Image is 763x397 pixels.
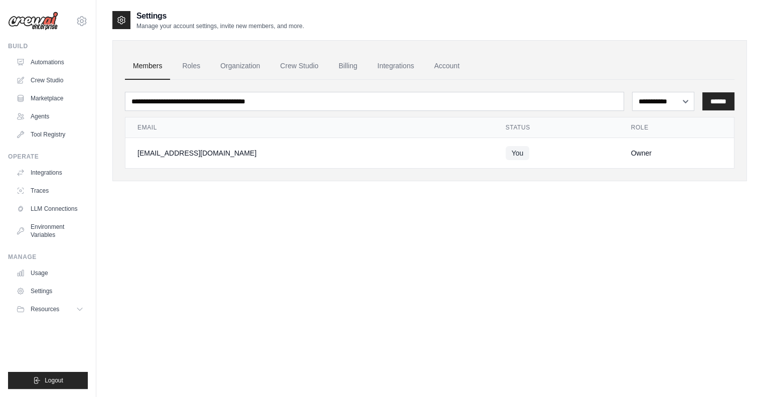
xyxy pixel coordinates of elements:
[631,148,722,158] div: Owner
[137,148,482,158] div: [EMAIL_ADDRESS][DOMAIN_NAME]
[8,42,88,50] div: Build
[12,265,88,281] a: Usage
[125,117,494,138] th: Email
[212,53,268,80] a: Organization
[369,53,422,80] a: Integrations
[12,54,88,70] a: Automations
[12,90,88,106] a: Marketplace
[8,253,88,261] div: Manage
[12,301,88,317] button: Resources
[8,372,88,389] button: Logout
[45,376,63,384] span: Logout
[31,305,59,313] span: Resources
[174,53,208,80] a: Roles
[426,53,468,80] a: Account
[8,153,88,161] div: Operate
[331,53,365,80] a: Billing
[12,183,88,199] a: Traces
[12,108,88,124] a: Agents
[125,53,170,80] a: Members
[12,165,88,181] a: Integrations
[272,53,327,80] a: Crew Studio
[12,201,88,217] a: LLM Connections
[12,219,88,243] a: Environment Variables
[12,126,88,143] a: Tool Registry
[136,10,304,22] h2: Settings
[8,12,58,31] img: Logo
[494,117,619,138] th: Status
[136,22,304,30] p: Manage your account settings, invite new members, and more.
[12,72,88,88] a: Crew Studio
[12,283,88,299] a: Settings
[506,146,530,160] span: You
[619,117,734,138] th: Role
